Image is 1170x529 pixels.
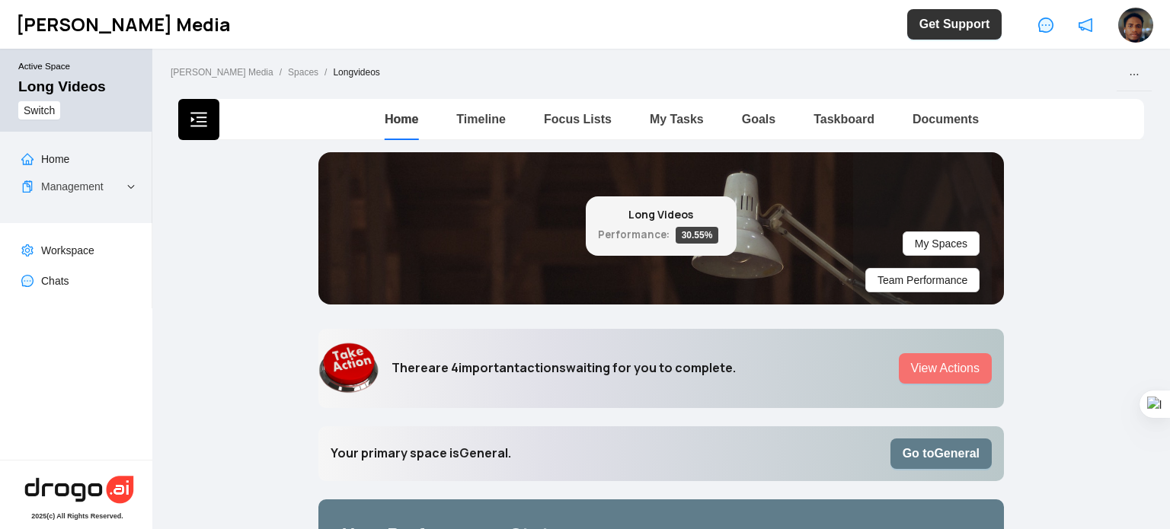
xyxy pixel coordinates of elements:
img: hera-logo [22,473,136,506]
li: / [324,65,327,82]
a: Taskboard [814,113,874,126]
div: Long Videos [18,78,106,95]
a: Workspace [41,244,94,257]
small: Active Space [18,61,140,78]
img: mystery man in hoodie [318,342,379,395]
b: Long Videos [628,207,693,221]
small: Performance: [598,228,670,241]
a: Timeline [456,113,506,126]
span: 30.55 % [676,227,719,244]
a: Documents [913,113,979,126]
span: menu-unfold [190,110,208,129]
span: Longvideos [333,67,379,78]
li: / [280,65,282,82]
a: [PERSON_NAME] Media [168,65,277,82]
a: Management [41,180,104,193]
button: Team Performance [865,268,980,292]
button: My Spaces [903,231,980,256]
a: Chats [41,275,69,287]
span: notification [1078,18,1093,33]
span: ellipsis [1129,69,1140,80]
a: My Tasks [650,113,704,126]
button: Get Support [907,9,1002,40]
span: View Actions [911,359,980,378]
span: Team Performance [877,272,967,288]
a: Home [385,113,418,126]
span: message [1038,18,1053,33]
a: Spaces [285,65,321,82]
button: View Actions [899,353,992,384]
img: ycx7wjys1a8ukc6pvmz3.jpg [1118,8,1153,43]
span: My Spaces [915,235,967,252]
button: Switch [18,101,60,120]
a: Home [41,153,69,165]
b: Go to General [903,447,980,460]
span: Switch [24,102,55,119]
h6: There are 4 important actions waiting for you to complete. [392,361,736,375]
a: Focus Lists [544,113,612,126]
button: Go toGeneral [890,438,992,469]
span: snippets [21,180,34,193]
span: appstore [969,164,980,175]
h6: Your primary space is General . [331,446,511,460]
a: Goals [742,113,775,126]
div: 2025 (c) All Rights Reserved. [31,512,123,520]
span: Get Support [919,15,989,33]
